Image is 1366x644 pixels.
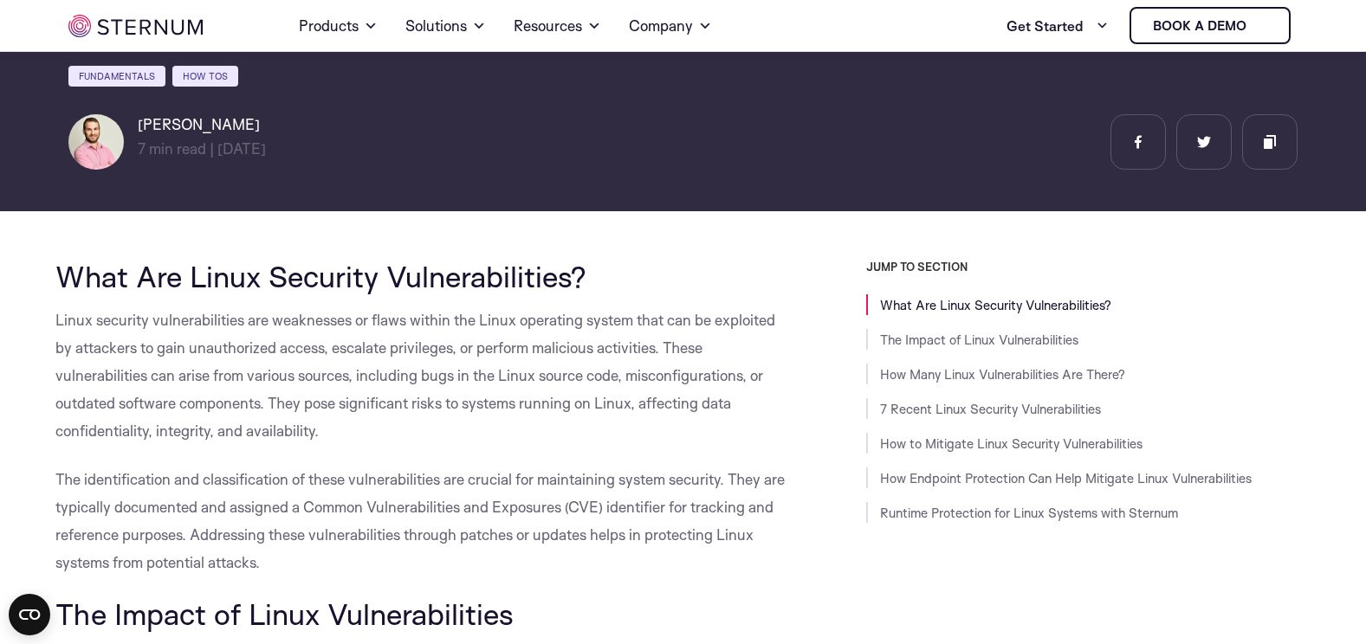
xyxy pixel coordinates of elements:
a: How Endpoint Protection Can Help Mitigate Linux Vulnerabilities [880,470,1252,486]
a: Company [629,2,712,50]
span: The identification and classification of these vulnerabilities are crucial for maintaining system... [55,470,785,571]
a: How Many Linux Vulnerabilities Are There? [880,366,1125,383]
span: What Are Linux Security Vulnerabilities? [55,258,586,294]
h3: JUMP TO SECTION [866,260,1311,274]
a: Solutions [405,2,486,50]
h6: [PERSON_NAME] [138,114,266,135]
span: Linux security vulnerabilities are weaknesses or flaws within the Linux operating system that can... [55,311,775,440]
a: Get Started [1007,9,1109,43]
a: What Are Linux Security Vulnerabilities? [880,297,1111,313]
span: 7 [138,139,146,158]
a: Resources [514,2,601,50]
img: Lian Granot [68,114,124,170]
a: 7 Recent Linux Security Vulnerabilities [880,401,1101,417]
a: Runtime Protection for Linux Systems with Sternum [880,505,1178,521]
button: Open CMP widget [9,594,50,635]
a: Book a demo [1130,7,1291,44]
a: Products [299,2,378,50]
img: sternum iot [68,15,203,37]
span: The Impact of Linux Vulnerabilities [55,596,514,632]
img: sternum iot [1253,19,1267,33]
a: How Tos [172,66,238,87]
span: min read | [138,139,214,158]
a: The Impact of Linux Vulnerabilities [880,332,1078,348]
a: Fundamentals [68,66,165,87]
a: How to Mitigate Linux Security Vulnerabilities [880,435,1143,452]
span: [DATE] [217,139,266,158]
